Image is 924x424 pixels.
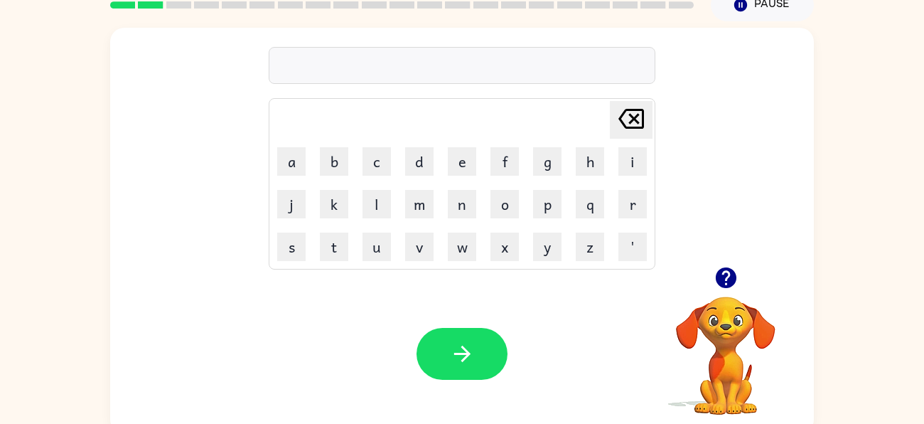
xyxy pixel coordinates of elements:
[405,190,434,218] button: m
[405,147,434,176] button: d
[618,190,647,218] button: r
[362,147,391,176] button: c
[490,233,519,261] button: x
[448,190,476,218] button: n
[277,233,306,261] button: s
[362,233,391,261] button: u
[533,147,562,176] button: g
[533,233,562,261] button: y
[277,147,306,176] button: a
[320,233,348,261] button: t
[490,190,519,218] button: o
[576,147,604,176] button: h
[618,147,647,176] button: i
[448,233,476,261] button: w
[655,275,797,417] video: Your browser must support playing .mp4 files to use Literably. Please try using another browser.
[490,147,519,176] button: f
[576,190,604,218] button: q
[320,190,348,218] button: k
[618,233,647,261] button: '
[405,233,434,261] button: v
[320,147,348,176] button: b
[277,190,306,218] button: j
[576,233,604,261] button: z
[533,190,562,218] button: p
[448,147,476,176] button: e
[362,190,391,218] button: l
